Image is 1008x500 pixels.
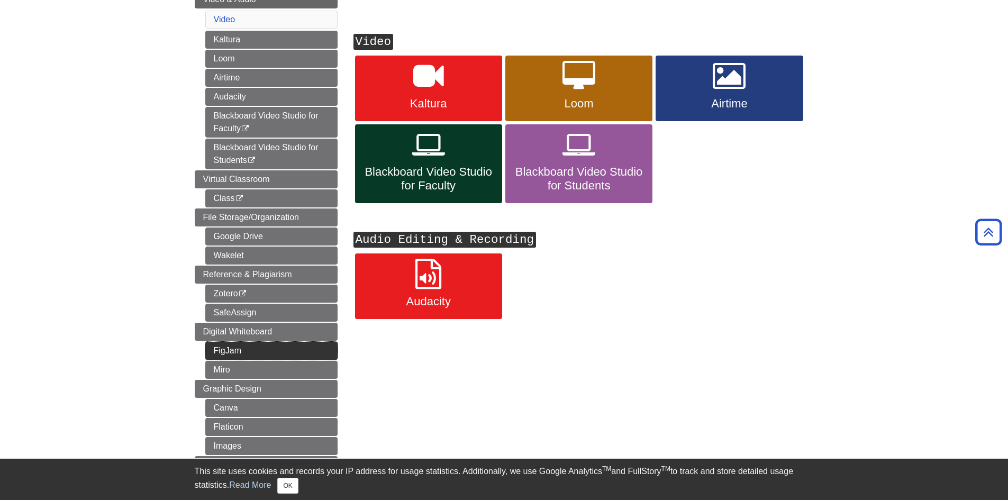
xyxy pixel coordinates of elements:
[205,361,338,379] a: Miro
[205,247,338,265] a: Wakelet
[363,165,494,193] span: Blackboard Video Studio for Faculty
[363,295,494,308] span: Audacity
[205,418,338,436] a: Flaticon
[195,465,814,494] div: This site uses cookies and records your IP address for usage statistics. Additionally, we use Goo...
[214,15,235,24] a: Video
[195,456,338,474] a: Polls, Quizzes & More
[195,380,338,398] a: Graphic Design
[277,478,298,494] button: Close
[203,213,299,222] span: File Storage/Organization
[513,165,644,193] span: Blackboard Video Studio for Students
[205,304,338,322] a: SafeAssign
[247,157,256,164] i: This link opens in a new window
[355,124,502,204] a: Blackboard Video Studio for Faculty
[203,270,292,279] span: Reference & Plagiarism
[363,97,494,111] span: Kaltura
[205,285,338,303] a: Zotero
[195,208,338,226] a: File Storage/Organization
[205,31,338,49] a: Kaltura
[203,327,273,336] span: Digital Whiteboard
[238,290,247,297] i: This link opens in a new window
[205,50,338,68] a: Loom
[505,124,652,204] a: Blackboard Video Studio for Students
[602,465,611,472] sup: TM
[205,189,338,207] a: Class
[205,399,338,417] a: Canva
[205,69,338,87] a: Airtime
[195,323,338,341] a: Digital Whiteboard
[195,170,338,188] a: Virtual Classroom
[229,480,271,489] a: Read More
[355,253,502,319] a: Audacity
[195,266,338,284] a: Reference & Plagiarism
[235,195,244,202] i: This link opens in a new window
[203,175,270,184] span: Virtual Classroom
[355,56,502,121] a: Kaltura
[205,88,338,106] a: Audacity
[353,34,394,50] kbd: Video
[513,97,644,111] span: Loom
[203,384,261,393] span: Graphic Design
[353,232,537,248] kbd: Audio Editing & Recording
[664,97,795,111] span: Airtime
[241,125,250,132] i: This link opens in a new window
[205,342,338,360] a: FigJam
[205,228,338,246] a: Google Drive
[205,107,338,138] a: Blackboard Video Studio for Faculty
[971,225,1005,239] a: Back to Top
[205,437,338,455] a: Images
[661,465,670,472] sup: TM
[656,56,803,121] a: Airtime
[505,56,652,121] a: Loom
[205,139,338,169] a: Blackboard Video Studio for Students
